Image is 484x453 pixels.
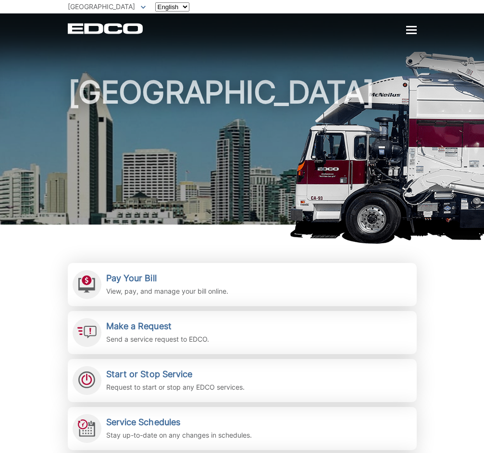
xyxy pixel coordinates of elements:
h1: [GEOGRAPHIC_DATA] [68,77,417,229]
a: Service Schedules Stay up-to-date on any changes in schedules. [68,407,417,450]
a: Pay Your Bill View, pay, and manage your bill online. [68,263,417,306]
span: [GEOGRAPHIC_DATA] [68,2,135,11]
p: View, pay, and manage your bill online. [106,286,228,297]
a: EDCD logo. Return to the homepage. [68,23,144,34]
h2: Start or Stop Service [106,369,245,380]
h2: Pay Your Bill [106,273,228,284]
select: Select a language [155,2,189,12]
a: Make a Request Send a service request to EDCO. [68,311,417,354]
h2: Service Schedules [106,417,252,428]
p: Stay up-to-date on any changes in schedules. [106,430,252,441]
h2: Make a Request [106,321,209,332]
p: Send a service request to EDCO. [106,334,209,345]
p: Request to start or stop any EDCO services. [106,382,245,393]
